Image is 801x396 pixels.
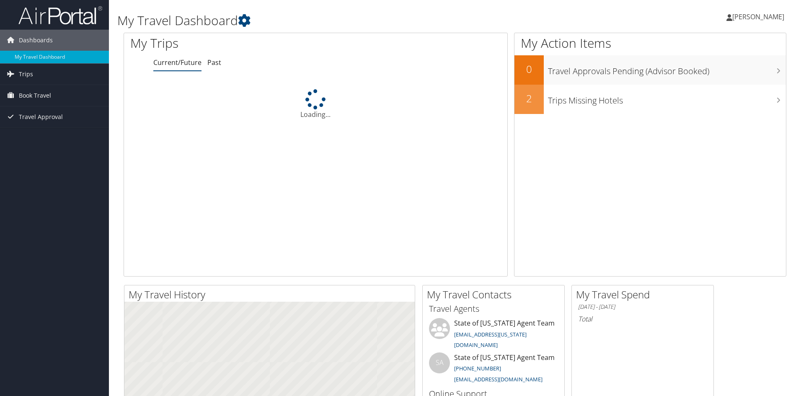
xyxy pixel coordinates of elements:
h3: Trips Missing Hotels [548,91,786,106]
span: [PERSON_NAME] [732,12,784,21]
h1: My Action Items [514,34,786,52]
h1: My Travel Dashboard [117,12,568,29]
h3: Travel Agents [429,303,558,315]
h2: My Travel Spend [576,287,713,302]
a: [PERSON_NAME] [726,4,793,29]
a: [PHONE_NUMBER] [454,365,501,372]
a: Current/Future [153,58,202,67]
h6: Total [578,314,707,324]
a: [EMAIL_ADDRESS][DOMAIN_NAME] [454,375,543,383]
a: [EMAIL_ADDRESS][US_STATE][DOMAIN_NAME] [454,331,527,349]
h1: My Trips [130,34,341,52]
a: 0Travel Approvals Pending (Advisor Booked) [514,55,786,85]
div: SA [429,352,450,373]
h2: My Travel Contacts [427,287,564,302]
h2: 0 [514,62,544,76]
span: Trips [19,64,33,85]
h3: Travel Approvals Pending (Advisor Booked) [548,61,786,77]
img: airportal-logo.png [18,5,102,25]
li: State of [US_STATE] Agent Team [425,318,562,352]
a: 2Trips Missing Hotels [514,85,786,114]
a: Past [207,58,221,67]
h6: [DATE] - [DATE] [578,303,707,311]
span: Dashboards [19,30,53,51]
li: State of [US_STATE] Agent Team [425,352,562,387]
h2: My Travel History [129,287,415,302]
div: Loading... [124,89,507,119]
span: Book Travel [19,85,51,106]
span: Travel Approval [19,106,63,127]
h2: 2 [514,91,544,106]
